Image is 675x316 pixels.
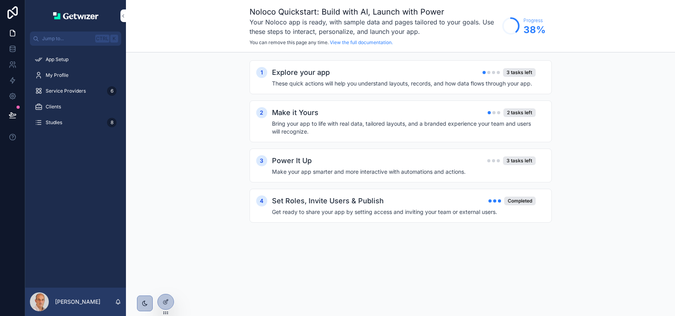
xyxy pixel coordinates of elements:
span: Ctrl [95,35,109,43]
div: scrollable content [25,46,126,142]
button: Jump to...CtrlK [30,32,121,46]
span: Clients [46,104,61,110]
a: Service Providers6 [30,84,121,98]
a: Clients [30,100,121,114]
a: Studies8 [30,115,121,130]
span: Progress [523,17,546,24]
span: 38 % [523,24,546,36]
h3: Your Noloco app is ready, with sample data and pages tailored to your goals. Use these steps to i... [250,17,498,36]
a: View the full documentation. [330,39,393,45]
span: My Profile [46,72,68,78]
a: App Setup [30,52,121,67]
span: Studies [46,119,62,126]
span: App Setup [46,56,68,63]
span: Service Providers [46,88,86,94]
a: My Profile [30,68,121,82]
span: You can remove this page any time. [250,39,329,45]
span: Jump to... [42,35,92,42]
img: App logo [53,12,98,19]
p: [PERSON_NAME] [55,298,100,306]
h1: Noloco Quickstart: Build with AI, Launch with Power [250,6,498,17]
span: K [111,35,117,42]
div: 6 [107,86,117,96]
div: 8 [107,118,117,127]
